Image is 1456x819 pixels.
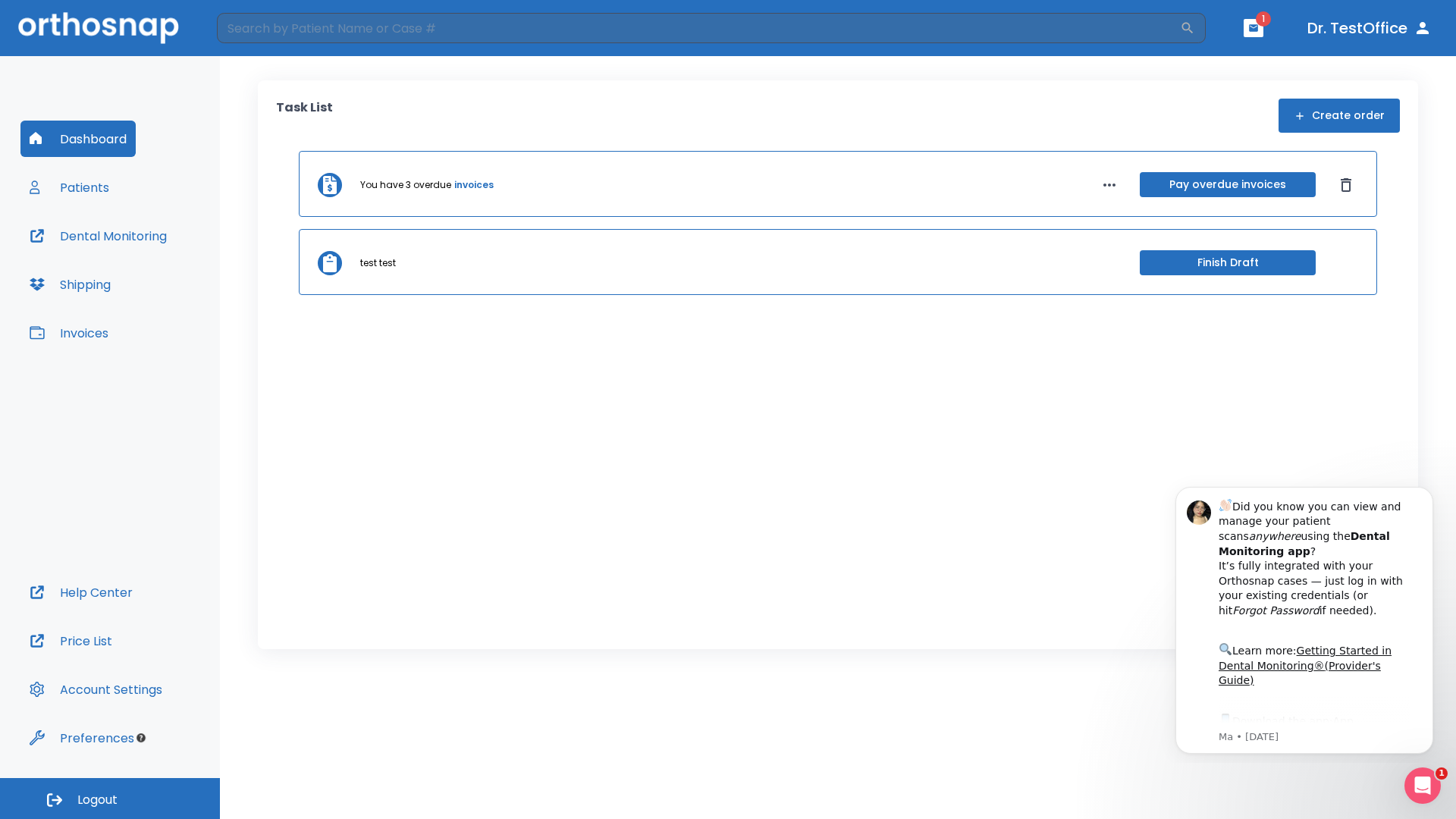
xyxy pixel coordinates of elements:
[20,266,120,303] button: Shipping
[1279,99,1400,133] button: Create order
[1404,767,1441,804] iframe: Intercom live chat
[1334,173,1358,197] button: Dismiss
[77,792,118,808] span: Logout
[20,623,121,659] button: Price List
[360,178,451,192] p: You have 3 overdue
[20,574,142,610] button: Help Center
[20,671,171,708] button: Account Settings
[66,238,257,315] div: Download the app: | ​ Let us know if you need help getting started!
[217,13,1180,43] input: Search by Patient Name or Case #
[66,257,257,271] p: Message from Ma, sent 5w ago
[1140,250,1316,275] button: Finish Draft
[360,256,396,270] p: test test
[20,218,176,254] button: Dental Monitoring
[18,12,179,43] img: Orthosnap
[1153,473,1456,763] iframe: Intercom notifications message
[20,720,143,756] button: Preferences
[1301,14,1438,42] button: Dr. TestOffice
[20,315,118,351] button: Invoices
[257,24,269,36] button: Dismiss notification
[66,242,201,269] a: App Store
[134,731,148,745] div: Tooltip anchor
[276,99,333,133] p: Task List
[20,121,136,157] button: Dashboard
[1436,767,1448,780] span: 1
[454,178,494,192] a: invoices
[1140,172,1316,197] button: Pay overdue invoices
[1256,11,1271,27] span: 1
[20,169,118,206] button: Patients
